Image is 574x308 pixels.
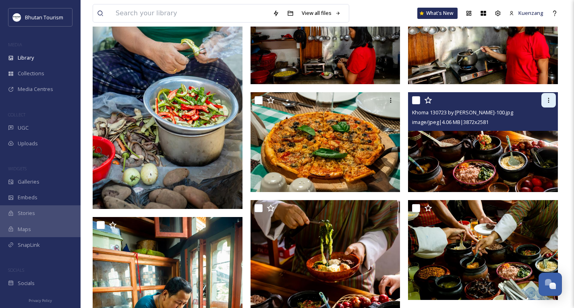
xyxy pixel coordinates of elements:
img: Bumthang 180723 by Amp Sripimanwat-18.jpg [251,92,400,192]
span: Galleries [18,178,39,186]
span: Privacy Policy [29,298,52,303]
a: What's New [417,8,458,19]
img: Khoma 130723 by Amp Sripimanwat-98.jpg [408,200,558,300]
span: Socials [18,279,35,287]
span: COLLECT [8,112,25,118]
button: Open Chat [539,273,562,296]
span: image/jpeg | 4.06 MB | 3872 x 2581 [412,118,489,126]
span: Khoma 130723 by [PERSON_NAME]-100.jpg [412,109,513,116]
input: Search your library [112,4,269,22]
a: View all files [298,5,345,21]
span: Library [18,54,34,62]
a: Privacy Policy [29,295,52,305]
img: BT_Logo_BB_Lockup_CMYK_High%2520Res.jpg [13,13,21,21]
span: Embeds [18,194,37,201]
span: Stories [18,209,35,217]
span: SnapLink [18,241,40,249]
span: Media Centres [18,85,53,93]
a: Kuenzang [505,5,547,21]
span: Uploads [18,140,38,147]
span: Maps [18,225,31,233]
span: Bhutan Tourism [25,14,63,21]
span: MEDIA [8,41,22,48]
img: Khoma 130723 by Amp Sripimanwat-100.jpg [408,92,558,192]
span: WIDGETS [8,165,27,172]
span: Kuenzang [518,9,543,17]
span: SOCIALS [8,267,24,273]
span: Collections [18,70,44,77]
span: UGC [18,124,29,132]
